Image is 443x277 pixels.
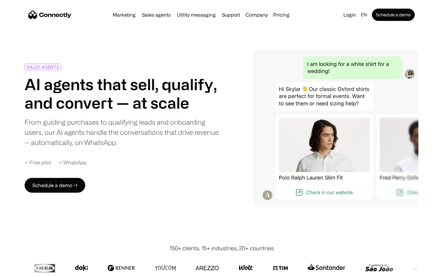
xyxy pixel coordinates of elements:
[358,10,371,19] div: en
[245,10,268,19] div: Company
[12,266,37,275] ul: Language list
[244,10,269,19] div: Company
[372,9,415,21] a: Schedule a demo
[361,10,367,19] div: en
[58,160,87,166] div: ✓ WhatsApp
[28,10,71,19] a: home
[27,65,59,69] div: SALES AGENTS
[271,12,292,17] a: Pricing
[341,10,358,19] a: Login
[6,266,37,275] aside: Language selected: English
[25,160,51,166] div: ✓ Free pilot
[110,12,138,17] a: Marketing
[170,244,274,252] div: 150+ clients, 15+ industries, 20+ countries
[25,75,219,112] h1: AI agents that sell, qualify, and convert — at scale
[139,12,173,17] a: Sales agents
[219,12,242,17] a: Support
[25,117,219,147] div: From guiding purchases to qualifying leads and onboarding users, our AI agents handle the convers...
[174,12,218,17] a: Utility messaging
[25,178,85,193] a: Schedule a demo →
